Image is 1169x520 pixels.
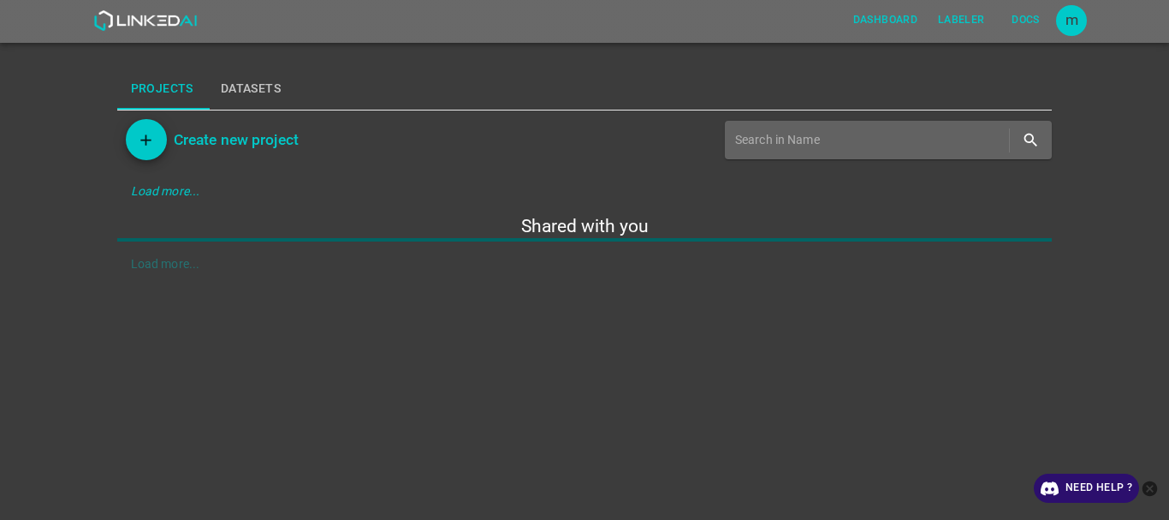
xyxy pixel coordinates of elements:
button: Docs [998,6,1053,34]
a: Labeler [928,3,994,38]
button: search [1013,123,1048,158]
h6: Create new project [174,128,299,152]
button: close-help [1139,474,1160,503]
div: m [1056,5,1087,36]
input: Search in Name [735,128,1006,152]
a: Create new project [167,128,299,152]
button: Dashboard [846,6,924,34]
a: Need Help ? [1034,474,1139,503]
h5: Shared with you [117,214,1053,238]
a: Dashboard [843,3,928,38]
img: LinkedAI [93,10,197,31]
button: Add [126,119,167,160]
div: Load more... [117,176,1053,207]
button: Labeler [931,6,991,34]
button: Open settings [1056,5,1087,36]
a: Docs [994,3,1056,38]
button: Datasets [207,69,294,110]
em: Load more... [131,184,200,198]
button: Projects [117,69,207,110]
